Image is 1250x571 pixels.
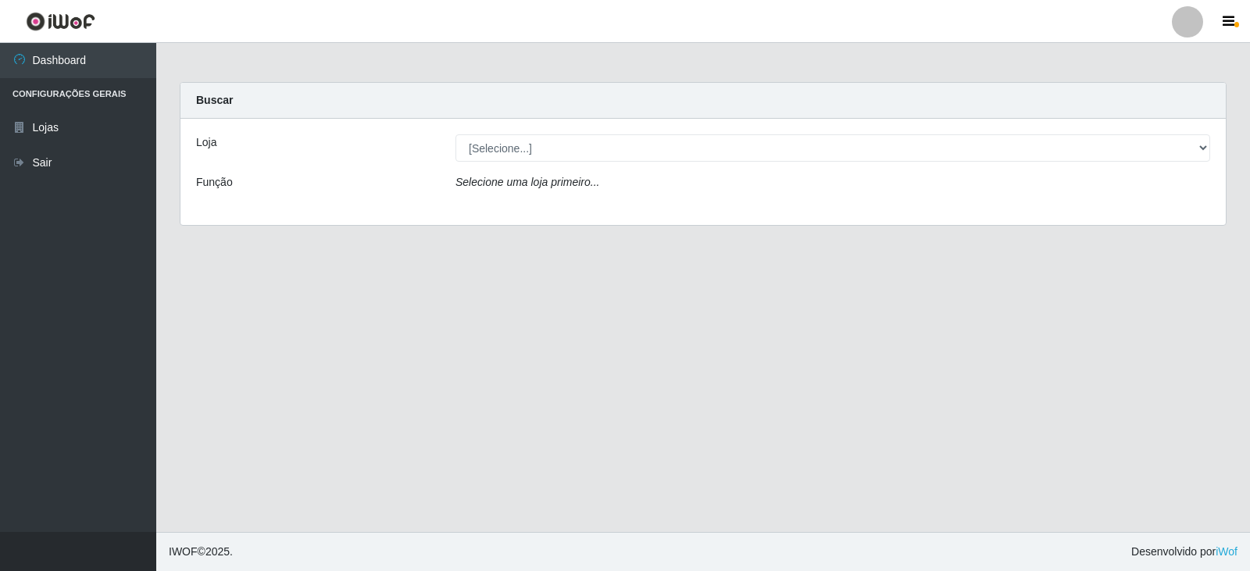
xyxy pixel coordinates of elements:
[169,545,198,558] span: IWOF
[196,174,233,191] label: Função
[1131,544,1237,560] span: Desenvolvido por
[455,176,599,188] i: Selecione uma loja primeiro...
[26,12,95,31] img: CoreUI Logo
[1216,545,1237,558] a: iWof
[169,544,233,560] span: © 2025 .
[196,134,216,151] label: Loja
[196,94,233,106] strong: Buscar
